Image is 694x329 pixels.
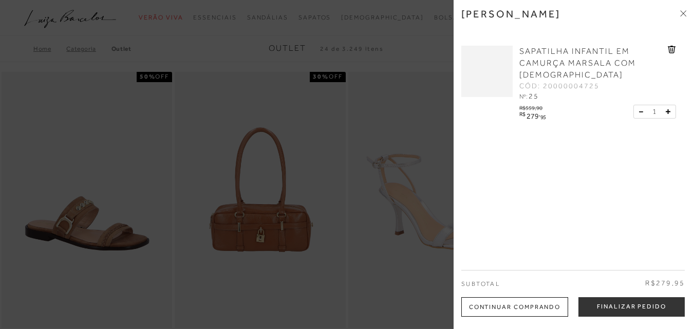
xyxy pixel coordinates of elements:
[529,92,539,100] span: 25
[461,297,568,317] div: Continuar Comprando
[527,112,539,120] span: 279
[519,81,599,91] span: CÓD: 20000004725
[461,280,500,287] span: Subtotal
[519,47,636,80] span: SAPATILHA INFANTIL EM CAMURÇA MARSALA COM [DEMOGRAPHIC_DATA]
[645,278,685,288] span: R$279,95
[519,102,548,111] div: R$559,90
[519,46,665,81] a: SAPATILHA INFANTIL EM CAMURÇA MARSALA COM [DEMOGRAPHIC_DATA]
[461,8,561,20] h3: [PERSON_NAME]
[578,297,685,317] button: Finalizar Pedido
[519,93,528,100] span: Nº:
[539,111,546,117] i: ,
[652,106,657,117] span: 1
[540,114,546,120] span: 95
[519,111,525,117] i: R$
